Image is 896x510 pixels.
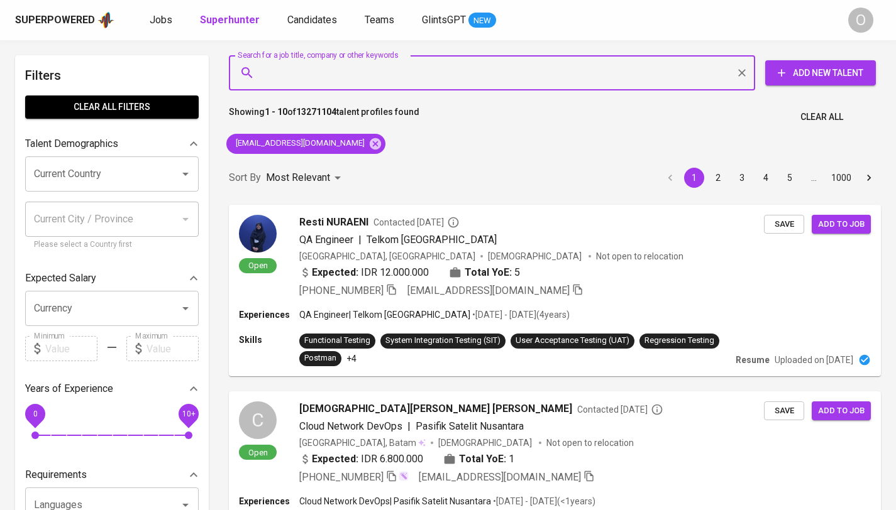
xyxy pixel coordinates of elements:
[367,234,497,246] span: Telkom [GEOGRAPHIC_DATA]
[804,171,824,184] div: …
[299,452,423,467] div: IDR 6.800.000
[765,60,876,85] button: Add New Talent
[470,308,570,321] p: • [DATE] - [DATE] ( 4 years )
[546,437,634,449] p: Not open to relocation
[304,352,336,364] div: Postman
[818,404,865,418] span: Add to job
[229,170,261,185] p: Sort By
[312,452,358,467] b: Expected:
[812,215,871,234] button: Add to job
[265,107,287,117] b: 1 - 10
[25,462,199,487] div: Requirements
[491,495,595,507] p: • [DATE] - [DATE] ( <1 years )
[416,420,524,432] span: Pasifik Satelit Nusantara
[34,239,190,251] p: Please select a Country first
[312,265,358,280] b: Expected:
[239,334,299,346] p: Skills
[25,136,118,151] p: Talent Demographics
[407,285,570,296] span: [EMAIL_ADDRESS][DOMAIN_NAME]
[299,308,470,321] p: QA Engineer | Telkom [GEOGRAPHIC_DATA]
[488,250,584,263] span: [DEMOGRAPHIC_DATA]
[827,168,855,188] button: Go to page 1000
[514,265,520,280] span: 5
[818,217,865,232] span: Add to job
[182,410,195,418] span: 10+
[150,13,175,28] a: Jobs
[15,13,95,28] div: Superpowered
[299,437,426,449] div: [GEOGRAPHIC_DATA], Batam
[147,336,199,361] input: Value
[764,401,804,421] button: Save
[422,14,466,26] span: GlintsGPT
[848,8,873,33] div: O
[658,168,881,188] nav: pagination navigation
[708,168,728,188] button: Go to page 2
[764,215,804,234] button: Save
[266,170,330,185] p: Most Relevant
[770,217,798,232] span: Save
[150,14,172,26] span: Jobs
[358,232,362,247] span: |
[45,336,97,361] input: Value
[651,403,663,416] svg: By Batam recruiter
[644,335,714,347] div: Regression Testing
[33,410,37,418] span: 0
[239,495,299,507] p: Experiences
[346,352,357,365] p: +4
[684,168,704,188] button: page 1
[299,420,402,432] span: Cloud Network DevOps
[200,14,260,26] b: Superhunter
[15,11,114,30] a: Superpoweredapp logo
[25,95,199,119] button: Clear All filters
[365,13,397,28] a: Teams
[596,250,683,263] p: Not open to relocation
[438,437,534,449] span: [DEMOGRAPHIC_DATA]
[296,107,336,117] b: 13271104
[468,14,496,27] span: NEW
[177,165,194,183] button: Open
[775,65,866,81] span: Add New Talent
[775,354,853,366] p: Uploaded on [DATE]
[25,266,199,291] div: Expected Salary
[795,106,848,129] button: Clear All
[229,205,881,376] a: OpenResti NURAENIContacted [DATE]QA Engineer|Telkom [GEOGRAPHIC_DATA][GEOGRAPHIC_DATA], [GEOGRAPH...
[304,335,370,347] div: Functional Testing
[243,447,273,458] span: Open
[365,14,394,26] span: Teams
[299,401,572,416] span: [DEMOGRAPHIC_DATA][PERSON_NAME] [PERSON_NAME]
[733,64,751,82] button: Clear
[226,138,372,149] span: [EMAIL_ADDRESS][DOMAIN_NAME]
[800,109,843,125] span: Clear All
[732,168,752,188] button: Go to page 3
[756,168,776,188] button: Go to page 4
[577,403,663,416] span: Contacted [DATE]
[736,354,770,366] p: Resume
[25,376,199,401] div: Years of Experience
[373,216,460,229] span: Contacted [DATE]
[299,250,475,263] div: [GEOGRAPHIC_DATA], [GEOGRAPHIC_DATA]
[243,260,273,271] span: Open
[239,308,299,321] p: Experiences
[25,271,96,286] p: Expected Salary
[299,471,384,483] span: [PHONE_NUMBER]
[25,467,87,482] p: Requirements
[177,300,194,317] button: Open
[447,216,460,229] svg: By Batam recruiter
[287,13,340,28] a: Candidates
[239,215,277,252] img: 26c48979c23be9073a6628453a0f46a4.jpeg
[385,335,501,347] div: System Integration Testing (SIT)
[226,134,385,154] div: [EMAIL_ADDRESS][DOMAIN_NAME]
[399,471,409,481] img: magic_wand.svg
[25,65,199,85] h6: Filters
[299,215,368,230] span: Resti NURAENI
[780,168,800,188] button: Go to page 5
[25,381,113,396] p: Years of Experience
[419,471,581,483] span: [EMAIL_ADDRESS][DOMAIN_NAME]
[770,404,798,418] span: Save
[299,265,429,280] div: IDR 12.000.000
[859,168,879,188] button: Go to next page
[239,401,277,439] div: C
[407,419,411,434] span: |
[287,14,337,26] span: Candidates
[299,234,353,246] span: QA Engineer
